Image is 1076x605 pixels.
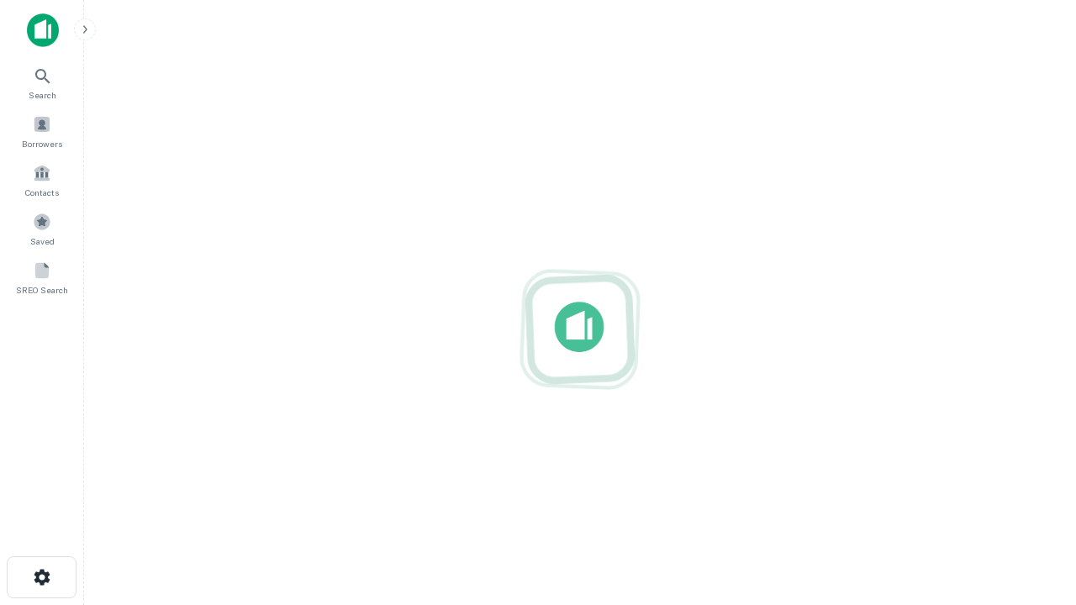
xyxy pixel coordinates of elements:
a: Contacts [5,157,79,203]
a: SREO Search [5,255,79,300]
iframe: Chat Widget [992,417,1076,497]
span: Borrowers [22,137,62,150]
span: Search [29,88,56,102]
span: SREO Search [16,283,68,297]
span: Saved [30,234,55,248]
span: Contacts [25,186,59,199]
a: Search [5,60,79,105]
img: capitalize-icon.png [27,13,59,47]
a: Saved [5,206,79,251]
a: Borrowers [5,108,79,154]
